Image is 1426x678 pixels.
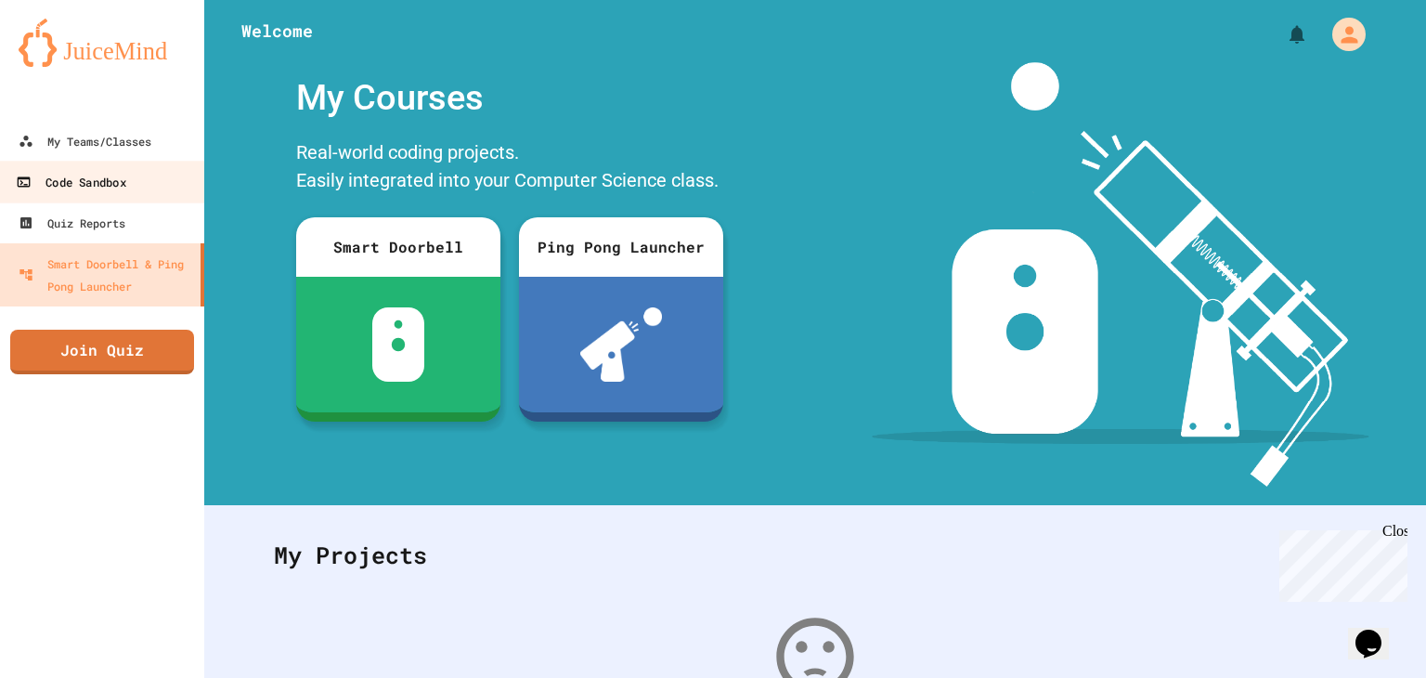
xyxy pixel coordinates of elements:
[287,62,732,134] div: My Courses
[296,217,500,277] div: Smart Doorbell
[19,212,125,234] div: Quiz Reports
[872,62,1369,487] img: banner-image-my-projects.png
[580,307,663,382] img: ppl-with-ball.png
[1272,523,1407,602] iframe: chat widget
[19,253,193,297] div: Smart Doorbell & Ping Pong Launcher
[1348,604,1407,659] iframe: chat widget
[7,7,128,118] div: Chat with us now!Close
[19,19,186,67] img: logo-orange.svg
[19,130,151,152] div: My Teams/Classes
[10,330,194,374] a: Join Quiz
[519,217,723,277] div: Ping Pong Launcher
[255,519,1375,592] div: My Projects
[16,171,125,194] div: Code Sandbox
[1313,13,1370,56] div: My Account
[1251,19,1313,50] div: My Notifications
[287,134,732,203] div: Real-world coding projects. Easily integrated into your Computer Science class.
[372,307,425,382] img: sdb-white.svg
